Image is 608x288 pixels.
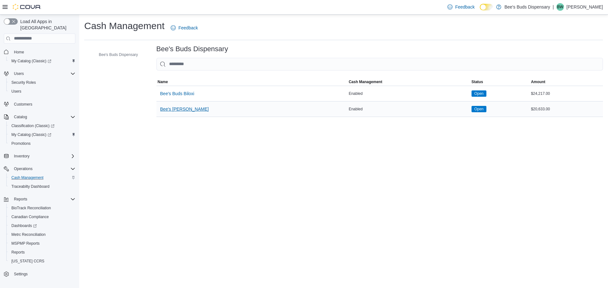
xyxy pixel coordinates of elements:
span: BW [557,3,563,11]
button: Catalog [11,113,29,121]
span: Reports [14,197,27,202]
span: MSPMP Reports [11,241,40,246]
a: Customers [11,101,35,108]
span: MSPMP Reports [9,240,75,247]
span: Home [11,48,75,56]
span: Customers [11,100,75,108]
span: Open [472,90,486,97]
span: My Catalog (Classic) [9,57,75,65]
span: Settings [11,270,75,278]
button: Security Roles [6,78,78,87]
span: Dashboards [9,222,75,230]
button: [US_STATE] CCRS [6,257,78,266]
button: Traceabilty Dashboard [6,182,78,191]
a: [US_STATE] CCRS [9,257,47,265]
h1: Cash Management [84,20,164,32]
h3: Bee's Buds Dispensary [156,45,228,53]
a: My Catalog (Classic) [6,130,78,139]
button: MSPMP Reports [6,239,78,248]
button: Settings [1,269,78,279]
span: Security Roles [9,79,75,86]
span: Cash Management [9,174,75,181]
div: Enabled [347,105,470,113]
span: Inventory [11,152,75,160]
span: Metrc Reconciliation [11,232,46,237]
button: Cash Management [347,78,470,86]
span: Customers [14,102,32,107]
button: Bee's Buds Biloxi [158,87,197,100]
button: Reports [11,195,30,203]
a: Feedback [168,21,200,34]
span: Amount [531,79,545,84]
span: Traceabilty Dashboard [11,184,49,189]
button: Reports [1,195,78,204]
span: Open [474,106,484,112]
span: Bee's Buds Dispensary [99,52,138,57]
span: Reports [11,195,75,203]
span: Catalog [11,113,75,121]
span: Open [474,91,484,96]
a: MSPMP Reports [9,240,42,247]
div: Bow Wilson [556,3,564,11]
button: Catalog [1,113,78,121]
button: Users [6,87,78,96]
button: Home [1,47,78,57]
span: Promotions [11,141,31,146]
span: Users [11,89,21,94]
a: My Catalog (Classic) [9,57,54,65]
span: Reports [11,250,25,255]
div: Enabled [347,90,470,97]
span: My Catalog (Classic) [11,132,51,137]
button: Reports [6,248,78,257]
button: Metrc Reconciliation [6,230,78,239]
p: Bee's Buds Dispensary [504,3,550,11]
a: Dashboards [6,221,78,230]
a: Promotions [9,140,33,147]
span: Bee's Buds Biloxi [160,90,194,97]
a: Reports [9,248,27,256]
a: Feedback [445,1,477,13]
span: Canadian Compliance [9,213,75,221]
span: Bee's [PERSON_NAME] [160,106,209,112]
div: $20,633.00 [530,105,603,113]
button: Inventory [1,152,78,161]
a: Canadian Compliance [9,213,51,221]
button: Status [470,78,530,86]
button: Amount [530,78,603,86]
img: Cova [13,4,41,10]
span: Feedback [178,25,198,31]
span: Promotions [9,140,75,147]
span: My Catalog (Classic) [9,131,75,138]
span: Users [9,88,75,95]
button: BioTrack Reconciliation [6,204,78,212]
span: Users [14,71,24,76]
span: Operations [11,165,75,173]
button: Canadian Compliance [6,212,78,221]
span: Load All Apps in [GEOGRAPHIC_DATA] [18,18,75,31]
a: Traceabilty Dashboard [9,183,52,190]
button: Users [1,69,78,78]
a: Cash Management [9,174,46,181]
span: Users [11,70,75,77]
span: [US_STATE] CCRS [11,259,44,264]
button: Name [156,78,348,86]
span: BioTrack Reconciliation [11,205,51,211]
span: Security Roles [11,80,36,85]
a: Classification (Classic) [9,122,57,130]
span: Name [158,79,168,84]
span: My Catalog (Classic) [11,58,51,64]
span: Settings [14,272,28,277]
input: Dark Mode [480,4,493,10]
span: Washington CCRS [9,257,75,265]
span: Inventory [14,154,29,159]
span: Traceabilty Dashboard [9,183,75,190]
a: Security Roles [9,79,38,86]
span: Classification (Classic) [11,123,54,128]
button: Bee's [PERSON_NAME] [158,103,212,115]
span: Open [472,106,486,112]
a: Classification (Classic) [6,121,78,130]
a: Metrc Reconciliation [9,231,48,238]
button: Operations [11,165,35,173]
a: Users [9,88,24,95]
